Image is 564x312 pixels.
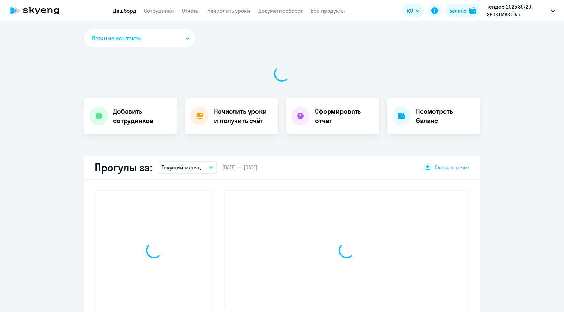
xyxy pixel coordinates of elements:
h2: Прогулы за: [95,161,152,174]
a: Отчеты [182,7,200,14]
h4: Добавить сотрудников [113,107,172,125]
span: [DATE] — [DATE] [222,164,257,171]
img: balance [469,7,476,14]
a: Все продукты [311,7,345,14]
p: Текущий месяц [162,163,201,171]
button: Важные контакты [84,29,195,47]
button: Балансbalance [445,4,480,17]
button: Тендер 2025 80/20, SPORTMASTER / Спортмастер [484,3,558,18]
span: RU [407,7,413,14]
a: Дашборд [113,7,136,14]
p: Тендер 2025 80/20, SPORTMASTER / Спортмастер [487,3,548,18]
h4: Сформировать отчет [315,107,374,125]
h4: Посмотреть баланс [416,107,475,125]
a: Начислить уроки [207,7,250,14]
h4: Начислить уроки и получить счёт [214,107,271,125]
span: Важные контакты [92,34,141,43]
button: RU [402,4,424,17]
a: Сотрудники [144,7,174,14]
a: Документооборот [258,7,303,14]
div: Баланс [449,7,467,14]
button: Текущий месяц [158,161,217,174]
span: Скачать отчет [435,164,469,171]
